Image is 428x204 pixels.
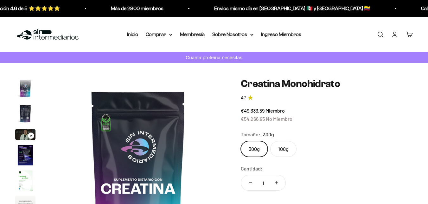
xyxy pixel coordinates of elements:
[15,170,35,193] button: Ir al artículo 5
[15,78,35,100] button: Ir al artículo 1
[15,145,35,165] img: Creatina Monohidrato
[241,116,265,122] span: €54.266,95
[184,53,244,61] p: Cuánta proteína necesitas
[261,32,301,37] a: Ingreso Miembros
[241,164,263,173] label: Cantidad:
[111,4,163,13] p: Más de 2800 miembros
[263,130,274,139] span: 300g
[241,175,259,190] button: Reducir cantidad
[15,103,35,126] button: Ir al artículo 2
[180,32,205,37] a: Membresía
[266,116,292,122] span: No Miembro
[241,78,413,89] h1: Creatina Monohidrato
[15,145,35,167] button: Ir al artículo 4
[265,108,285,114] span: Miembro
[15,103,35,124] img: Creatina Monohidrato
[241,108,265,114] span: €49.333,59
[15,78,35,98] img: Creatina Monohidrato
[267,175,285,190] button: Aumentar cantidad
[146,30,172,39] summary: Comprar
[214,4,370,13] p: Envios mismo día en [GEOGRAPHIC_DATA] 🇲🇽 y [GEOGRAPHIC_DATA] 🇨🇴
[241,95,246,102] span: 4.7
[241,95,413,102] a: 4.74.7 de 5.0 estrellas
[212,30,253,39] summary: Sobre Nosotros
[127,32,138,37] a: Inicio
[15,170,35,191] img: Creatina Monohidrato
[241,130,260,139] legend: Tamaño:
[15,129,35,142] button: Ir al artículo 3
